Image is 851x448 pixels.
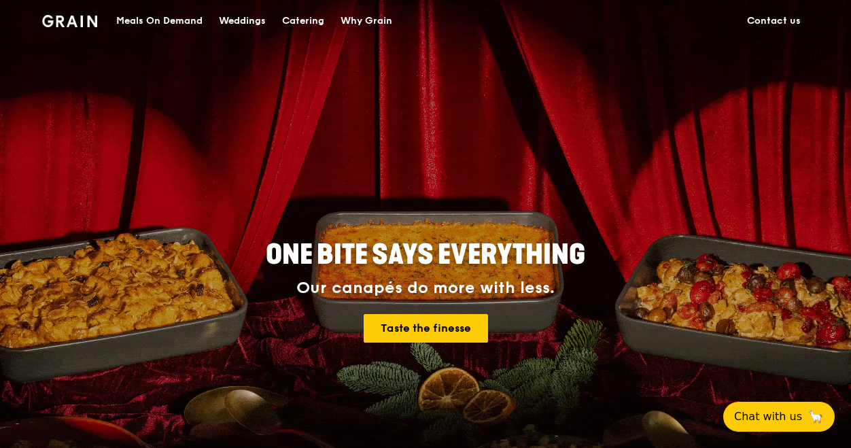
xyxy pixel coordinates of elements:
a: Taste the finesse [364,314,488,343]
div: Why Grain [341,1,392,41]
img: Grain [42,15,97,27]
div: Weddings [219,1,266,41]
div: Our canapés do more with less. [181,279,670,298]
a: Catering [274,1,332,41]
div: Catering [282,1,324,41]
span: ONE BITE SAYS EVERYTHING [266,239,585,271]
a: Weddings [211,1,274,41]
button: Chat with us🦙 [723,402,835,432]
span: 🦙 [807,409,824,425]
a: Contact us [739,1,809,41]
a: Why Grain [332,1,400,41]
div: Meals On Demand [116,1,203,41]
span: Chat with us [734,409,802,425]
